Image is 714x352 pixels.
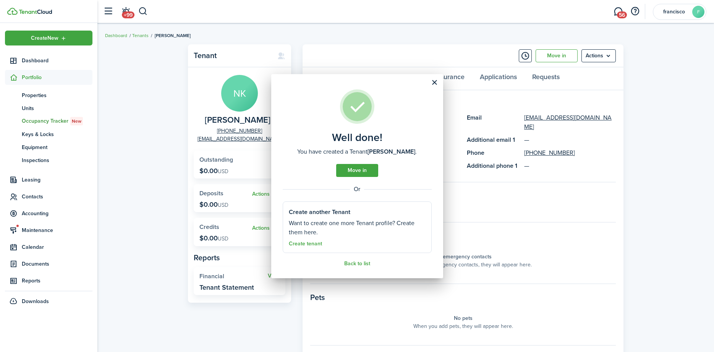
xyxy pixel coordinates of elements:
[297,147,417,156] well-done-description: You have created a Tenant .
[368,147,415,156] b: [PERSON_NAME]
[344,261,370,267] a: Back to list
[332,131,382,144] well-done-title: Well done!
[289,219,426,237] well-done-section-description: Want to create one more Tenant profile? Create them here.
[289,241,322,247] a: Create tenant
[283,185,432,194] well-done-separator: Or
[289,208,350,217] well-done-section-title: Create another Tenant
[336,164,378,177] a: Move in
[428,76,441,89] button: Close modal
